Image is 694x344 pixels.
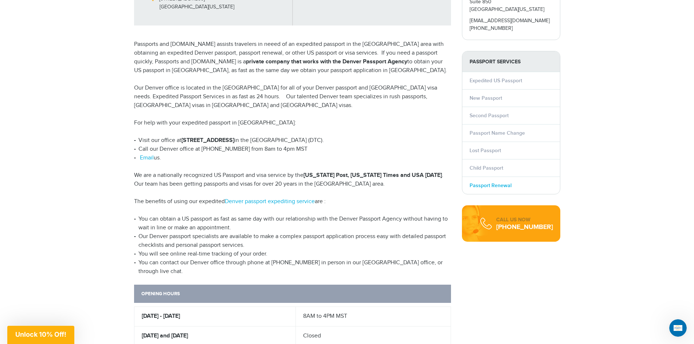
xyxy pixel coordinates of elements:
[134,84,451,110] p: Our Denver office is located in the [GEOGRAPHIC_DATA] for all of your Denver passport and [GEOGRA...
[470,147,501,154] a: Lost Passport
[134,154,451,162] li: us.
[15,331,66,338] span: Unlock 10% Off!
[303,172,442,179] strong: [US_STATE] Post, [US_STATE] Times and USA [DATE]
[134,136,451,145] li: Visit our office at in the [GEOGRAPHIC_DATA] (DTC).
[470,130,525,136] a: Passport Name Change
[225,198,315,205] a: Denver passport expediting service
[496,216,553,224] div: CALL US NOW
[134,119,451,127] p: For help with your expedited passport in [GEOGRAPHIC_DATA]:
[134,215,451,232] li: You can obtain a US passport as fast as same day with our relationship with the Denver Passport A...
[134,285,296,307] th: OPENING HOURS
[142,332,188,339] strong: [DATE] and [DATE]
[142,313,180,320] strong: [DATE] - [DATE]
[134,250,451,258] li: You will see online real-time tracking of your order.
[7,326,74,344] div: Unlock 10% Off!
[134,145,451,154] li: Call our Denver office at [PHONE_NUMBER] from 8am to 4pm MST
[470,165,503,171] a: Child Passport
[462,51,560,72] strong: PASSPORT SERVICES
[470,18,550,24] a: [EMAIL_ADDRESS][DOMAIN_NAME]
[470,78,522,84] a: Expedited US Passport
[134,232,451,250] li: Our Denver passport specialists are available to make a complex passport application process easy...
[470,95,502,101] a: New Passport
[134,197,451,206] p: The benefits of using our expedited are :
[296,307,451,326] td: 8AM to 4PM MST
[134,258,451,276] li: You can contact our Denver office through phone at [PHONE_NUMBER] in person in our [GEOGRAPHIC_DA...
[669,319,687,337] iframe: Intercom live chat
[470,112,509,119] a: Second Passport
[134,40,451,75] p: Passports and [DOMAIN_NAME] assists travelers in neeed of an expedited passport in the [GEOGRAPHI...
[470,25,553,32] p: [PHONE_NUMBER]
[140,154,154,161] a: Email
[470,182,511,189] a: Passport Renewal
[246,58,407,65] strong: private company that works with the Denver Passport Agency
[496,224,553,231] div: [PHONE_NUMBER]
[134,171,451,189] p: We are a nationally recognized US Passport and visa service by the . Our team has been getting pa...
[181,137,234,144] strong: [STREET_ADDRESS]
